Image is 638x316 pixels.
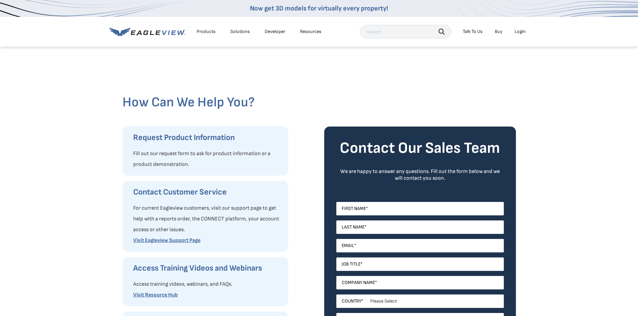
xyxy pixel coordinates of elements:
[360,25,451,38] input: Search
[265,29,285,35] a: Developer
[250,4,388,12] a: Now get 3D models for virtually every property!
[463,29,483,35] div: Talk To Us
[122,94,516,110] h2: How Can We Help You?
[133,263,282,274] h3: Access Training Videos and Webinars
[300,29,322,35] div: Resources
[340,139,500,157] strong: Contact Our Sales Team
[197,29,216,35] div: Products
[133,292,178,298] a: Visit Resource Hub
[133,148,282,170] p: Fill out our request form to ask for product information or a product demonstration.
[133,203,282,235] p: For current Eagleview customers, visit our support page to get help with a reports order, the CON...
[495,29,502,35] a: Buy
[230,29,250,35] div: Solutions
[133,132,282,143] h3: Request Product Information
[515,29,526,35] div: Login
[133,279,282,290] p: Access training videos, webinars, and FAQs.
[133,237,200,244] a: Visit Eagleview Support Page
[133,187,282,198] h3: Contact Customer Service
[336,168,504,182] div: We are happy to answer any questions. Fill out the form below and we will contact you soon.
